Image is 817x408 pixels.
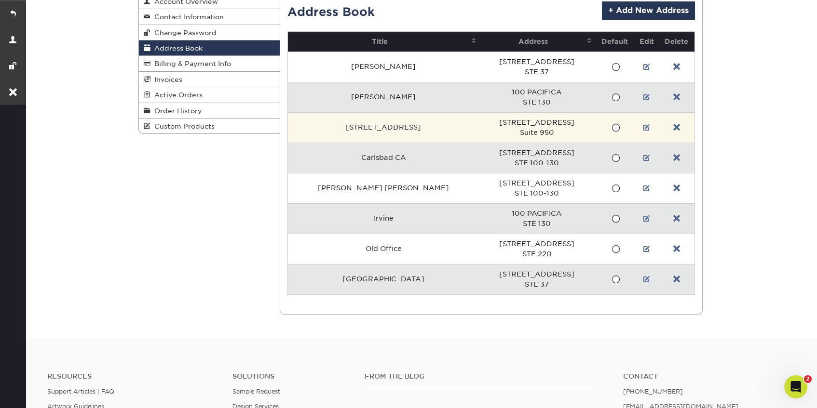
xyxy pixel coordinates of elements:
td: [STREET_ADDRESS] Suite 950 [479,112,595,143]
span: Change Password [150,29,217,37]
td: 100 PACIFICA STE 130 [479,203,595,234]
span: 2 [804,375,812,383]
span: Contact Information [150,13,224,21]
td: Old Office [288,234,479,264]
span: Billing & Payment Info [150,60,231,67]
td: [STREET_ADDRESS] STE 37 [479,52,595,82]
a: Change Password [139,25,280,40]
a: Address Book [139,40,280,56]
td: [STREET_ADDRESS] STE 100-130 [479,173,595,203]
h2: Address Book [287,1,375,19]
td: [STREET_ADDRESS] STE 37 [479,264,595,294]
td: [GEOGRAPHIC_DATA] [288,264,479,294]
span: Invoices [150,76,182,83]
th: Edit [635,32,658,52]
th: Title [288,32,479,52]
td: [STREET_ADDRESS] [288,112,479,143]
th: Default [595,32,635,52]
td: Carlsbad CA [288,143,479,173]
td: Irvine [288,203,479,234]
a: Sample Request [232,388,280,395]
a: + Add New Address [602,1,695,20]
h4: Solutions [232,372,350,381]
h4: From the Blog [365,372,598,381]
a: Order History [139,103,280,118]
a: [PHONE_NUMBER] [623,388,683,395]
a: Custom Products [139,118,280,133]
th: Delete [658,32,694,52]
h4: Resources [47,372,218,381]
a: Contact [623,372,794,381]
a: Contact Information [139,9,280,25]
td: [STREET_ADDRESS] STE 220 [479,234,595,264]
iframe: Intercom live chat [784,375,807,398]
a: Support Articles | FAQ [47,388,114,395]
td: [PERSON_NAME] [288,82,479,112]
td: [STREET_ADDRESS] STE 100-130 [479,143,595,173]
span: Address Book [150,44,203,52]
th: Address [479,32,595,52]
td: [PERSON_NAME] [PERSON_NAME] [288,173,479,203]
span: Active Orders [150,91,203,99]
td: [PERSON_NAME] [288,52,479,82]
a: Billing & Payment Info [139,56,280,71]
span: Order History [150,107,202,115]
a: Active Orders [139,87,280,103]
span: Custom Products [150,122,215,130]
td: 100 PACIFICA STE 130 [479,82,595,112]
a: Invoices [139,72,280,87]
